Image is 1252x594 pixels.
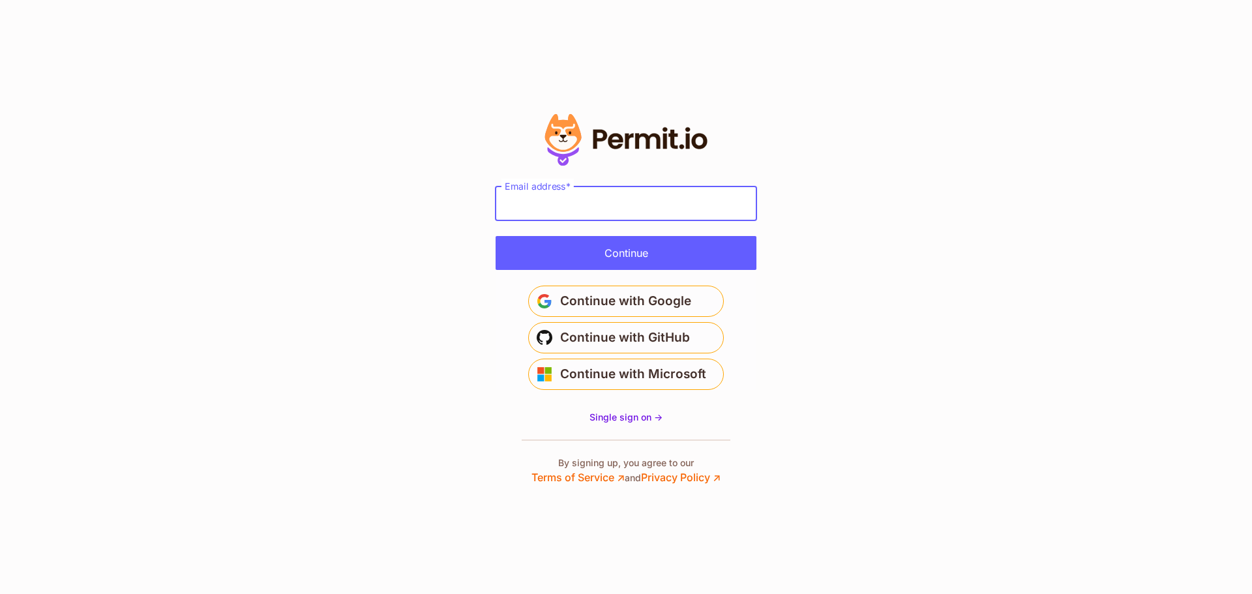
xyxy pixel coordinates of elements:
[560,364,706,385] span: Continue with Microsoft
[528,322,724,353] button: Continue with GitHub
[528,286,724,317] button: Continue with Google
[531,456,721,485] p: By signing up, you agree to our and
[528,359,724,390] button: Continue with Microsoft
[496,236,756,270] button: Continue
[560,291,691,312] span: Continue with Google
[641,471,721,484] a: Privacy Policy ↗
[589,411,663,424] a: Single sign on ->
[560,327,690,348] span: Continue with GitHub
[531,471,625,484] a: Terms of Service ↗
[589,411,663,423] span: Single sign on ->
